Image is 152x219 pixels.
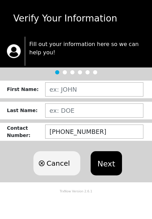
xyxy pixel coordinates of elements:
span: Cancel [47,158,70,168]
p: Fill out your information here so we can help you! [29,40,145,57]
button: Cancel [33,151,80,175]
input: ex: DOE [45,103,143,118]
div: First Name : [7,86,45,93]
input: (123) 456-7890 [45,125,143,139]
div: Verify Your Information [3,11,149,25]
button: Next [91,151,122,175]
div: Last Name : [7,107,45,114]
div: Contact Number : [7,125,45,139]
img: trx now logo [7,44,21,58]
input: ex: JOHN [45,82,143,97]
